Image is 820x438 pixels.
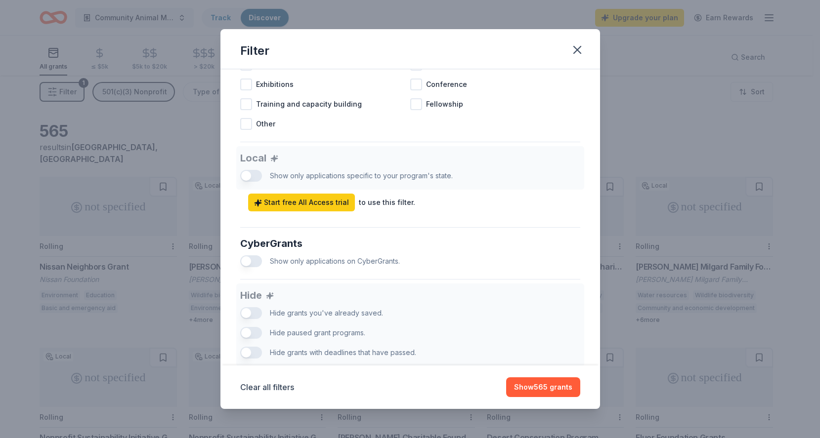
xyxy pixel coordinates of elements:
button: Show565 grants [506,377,580,397]
span: Conference [426,79,467,90]
a: Start free All Access trial [248,194,355,211]
div: to use this filter. [359,197,415,208]
button: Clear all filters [240,381,294,393]
span: Training and capacity building [256,98,362,110]
span: Fellowship [426,98,463,110]
div: CyberGrants [240,236,580,251]
span: Start free All Access trial [254,197,349,208]
span: Other [256,118,275,130]
span: Show only applications on CyberGrants. [270,257,400,265]
span: Exhibitions [256,79,294,90]
div: Filter [240,43,269,59]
